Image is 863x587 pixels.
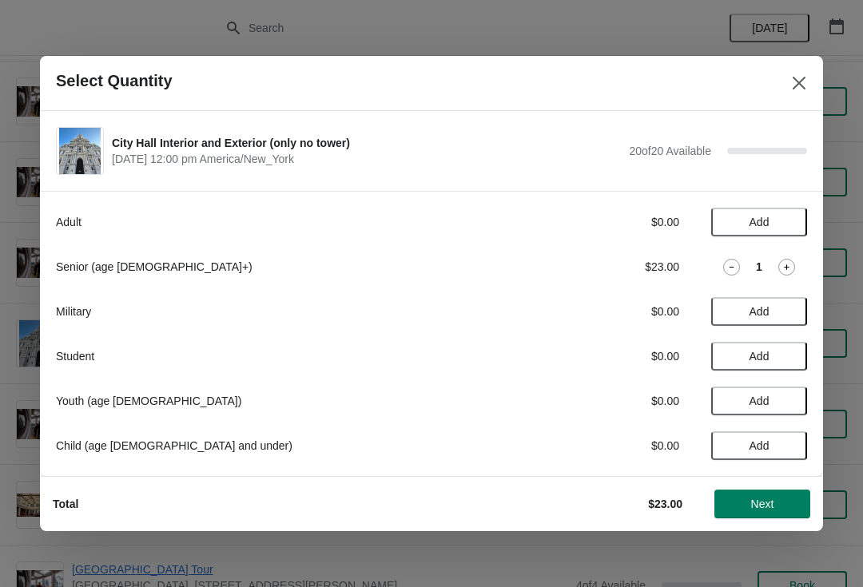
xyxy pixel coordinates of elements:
[750,439,770,452] span: Add
[531,259,679,275] div: $23.00
[751,498,774,510] span: Next
[531,393,679,409] div: $0.00
[648,498,682,510] strong: $23.00
[53,498,78,510] strong: Total
[711,297,807,326] button: Add
[711,342,807,371] button: Add
[112,135,621,151] span: City Hall Interior and Exterior (only no tower)
[711,208,807,236] button: Add
[711,387,807,415] button: Add
[56,303,499,319] div: Military
[629,145,711,157] span: 20 of 20 Available
[750,216,770,228] span: Add
[531,214,679,230] div: $0.00
[714,490,810,518] button: Next
[531,303,679,319] div: $0.00
[56,393,499,409] div: Youth (age [DEMOGRAPHIC_DATA])
[711,431,807,460] button: Add
[750,305,770,318] span: Add
[531,438,679,454] div: $0.00
[56,72,173,90] h2: Select Quantity
[56,214,499,230] div: Adult
[59,128,101,174] img: City Hall Interior and Exterior (only no tower) | | September 29 | 12:00 pm America/New_York
[750,350,770,363] span: Add
[56,348,499,364] div: Student
[750,395,770,407] span: Add
[785,69,813,97] button: Close
[56,259,499,275] div: Senior (age [DEMOGRAPHIC_DATA]+)
[756,259,762,275] strong: 1
[531,348,679,364] div: $0.00
[112,151,621,167] span: [DATE] 12:00 pm America/New_York
[56,438,499,454] div: Child (age [DEMOGRAPHIC_DATA] and under)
